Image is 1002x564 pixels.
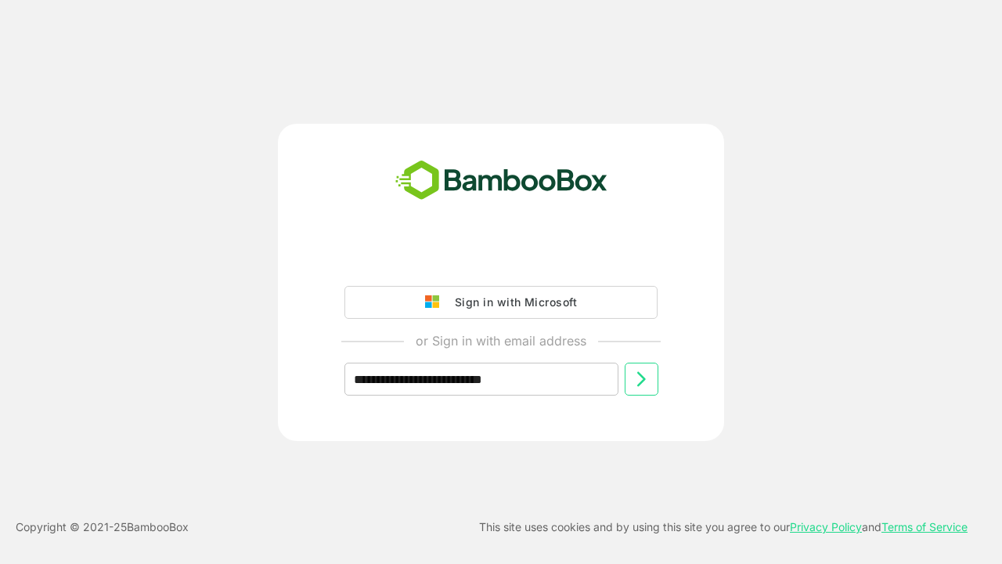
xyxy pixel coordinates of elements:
[479,518,968,537] p: This site uses cookies and by using this site you agree to our and
[344,286,658,319] button: Sign in with Microsoft
[790,520,862,533] a: Privacy Policy
[881,520,968,533] a: Terms of Service
[447,292,577,313] div: Sign in with Microsoft
[416,331,586,350] p: or Sign in with email address
[337,242,665,277] iframe: Sign in with Google Button
[425,295,447,309] img: google
[387,155,616,207] img: bamboobox
[16,518,189,537] p: Copyright © 2021- 25 BambooBox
